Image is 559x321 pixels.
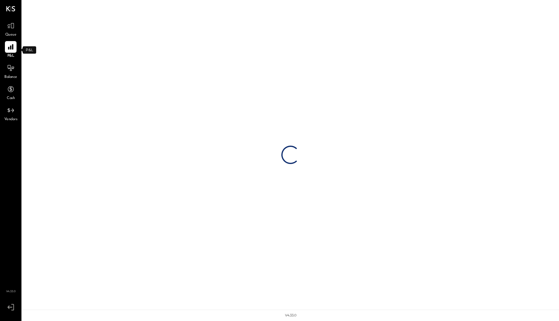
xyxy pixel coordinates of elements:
span: P&L [7,53,14,59]
a: Cash [0,83,21,101]
a: P&L [0,41,21,59]
a: Vendors [0,105,21,122]
span: Vendors [4,117,17,122]
span: Balance [4,75,17,80]
span: Cash [7,96,15,101]
a: Queue [0,20,21,38]
div: v 4.33.0 [285,313,296,318]
div: P&L [23,46,36,54]
span: Queue [5,32,17,38]
a: Balance [0,62,21,80]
